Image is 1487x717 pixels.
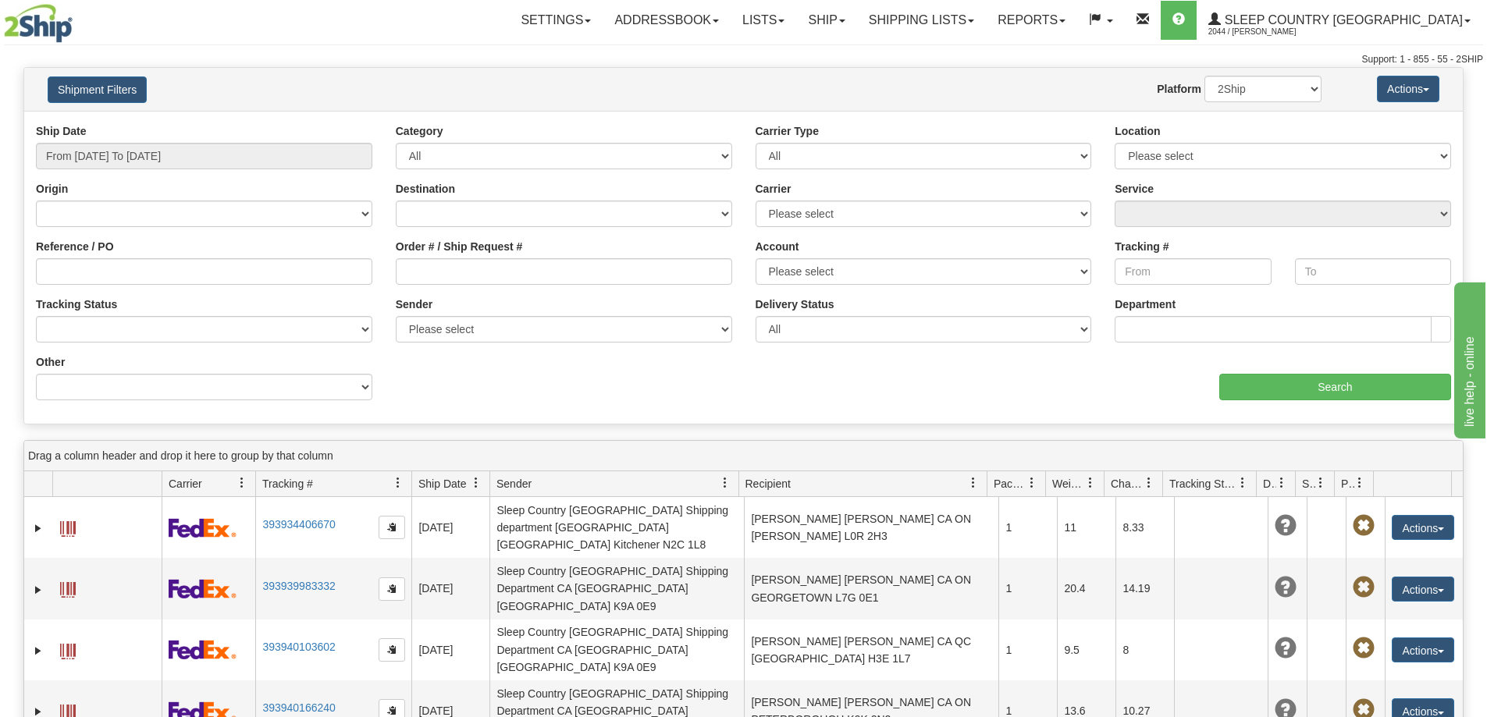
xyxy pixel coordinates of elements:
button: Actions [1377,76,1439,102]
td: [DATE] [411,497,489,558]
a: 393940166240 [262,701,335,714]
a: Recipient filter column settings [960,470,987,496]
span: Delivery Status [1263,476,1276,492]
span: Packages [994,476,1026,492]
span: Ship Date [418,476,466,492]
a: Label [60,575,76,600]
a: Delivery Status filter column settings [1268,470,1295,496]
label: Department [1115,296,1176,312]
label: Ship Date [36,123,87,139]
a: 393940103602 [262,641,335,653]
span: Recipient [745,476,791,492]
label: Tracking Status [36,296,117,312]
td: Sleep Country [GEOGRAPHIC_DATA] Shipping Department CA [GEOGRAPHIC_DATA] [GEOGRAPHIC_DATA] K9A 0E9 [489,619,744,680]
div: grid grouping header [24,441,1463,471]
button: Actions [1392,637,1454,662]
label: Location [1115,123,1160,139]
div: Support: 1 - 855 - 55 - 2SHIP [4,53,1483,66]
div: live help - online [12,9,144,28]
span: Pickup Not Assigned [1353,515,1375,537]
span: Unknown [1275,637,1297,659]
td: [DATE] [411,558,489,619]
img: 2 - FedEx Express® [169,579,237,598]
a: Carrier filter column settings [229,470,255,496]
img: 2 - FedEx Express® [169,640,237,659]
a: Ship Date filter column settings [463,470,489,496]
label: Service [1115,181,1154,197]
a: Shipment Issues filter column settings [1307,470,1334,496]
a: Addressbook [603,1,731,40]
label: Delivery Status [756,296,834,312]
a: Expand [30,643,46,658]
a: Ship [796,1,856,40]
a: 393934406670 [262,518,335,531]
label: Other [36,354,65,370]
label: Tracking # [1115,239,1169,254]
button: Copy to clipboard [379,638,405,662]
td: 11 [1057,497,1115,558]
span: Carrier [169,476,202,492]
a: Sleep Country [GEOGRAPHIC_DATA] 2044 / [PERSON_NAME] [1197,1,1482,40]
td: 1 [998,558,1057,619]
a: Packages filter column settings [1019,470,1045,496]
span: Sleep Country [GEOGRAPHIC_DATA] [1221,13,1463,27]
a: Pickup Status filter column settings [1346,470,1373,496]
a: Charge filter column settings [1136,470,1162,496]
button: Shipment Filters [48,76,147,103]
span: Sender [496,476,532,492]
span: Shipment Issues [1302,476,1315,492]
label: Carrier Type [756,123,819,139]
a: Label [60,514,76,539]
a: Label [60,637,76,662]
span: Unknown [1275,577,1297,598]
label: Origin [36,181,68,197]
img: 2 - FedEx Express® [169,518,237,538]
span: Pickup Not Assigned [1353,577,1375,598]
td: Sleep Country [GEOGRAPHIC_DATA] Shipping Department CA [GEOGRAPHIC_DATA] [GEOGRAPHIC_DATA] K9A 0E9 [489,558,744,619]
span: Tracking Status [1169,476,1237,492]
a: Tracking Status filter column settings [1229,470,1256,496]
button: Actions [1392,515,1454,540]
td: 20.4 [1057,558,1115,619]
label: Sender [396,296,432,312]
td: 9.5 [1057,619,1115,680]
label: Carrier [756,181,792,197]
label: Platform [1157,81,1201,97]
a: Expand [30,582,46,598]
td: 14.19 [1115,558,1174,619]
button: Actions [1392,577,1454,602]
td: [PERSON_NAME] [PERSON_NAME] CA ON GEORGETOWN L7G 0E1 [744,558,998,619]
label: Category [396,123,443,139]
span: 2044 / [PERSON_NAME] [1208,24,1325,40]
a: Lists [731,1,796,40]
button: Copy to clipboard [379,577,405,601]
span: Pickup Status [1341,476,1354,492]
label: Reference / PO [36,239,114,254]
a: Shipping lists [857,1,986,40]
span: Unknown [1275,515,1297,537]
span: Charge [1111,476,1144,492]
td: 1 [998,619,1057,680]
label: Order # / Ship Request # [396,239,523,254]
a: Tracking # filter column settings [385,470,411,496]
td: 8 [1115,619,1174,680]
input: Search [1219,374,1451,400]
td: [DATE] [411,619,489,680]
button: Copy to clipboard [379,516,405,539]
label: Account [756,239,799,254]
td: [PERSON_NAME] [PERSON_NAME] CA QC [GEOGRAPHIC_DATA] H3E 1L7 [744,619,998,680]
td: Sleep Country [GEOGRAPHIC_DATA] Shipping department [GEOGRAPHIC_DATA] [GEOGRAPHIC_DATA] Kitchener... [489,497,744,558]
iframe: chat widget [1451,279,1485,438]
a: Reports [986,1,1077,40]
label: Destination [396,181,455,197]
a: Sender filter column settings [712,470,738,496]
span: Weight [1052,476,1085,492]
span: Pickup Not Assigned [1353,637,1375,659]
input: To [1295,258,1451,285]
td: [PERSON_NAME] [PERSON_NAME] CA ON [PERSON_NAME] L0R 2H3 [744,497,998,558]
a: Weight filter column settings [1077,470,1104,496]
a: Settings [509,1,603,40]
a: Expand [30,520,46,536]
td: 8.33 [1115,497,1174,558]
img: logo2044.jpg [4,4,73,43]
